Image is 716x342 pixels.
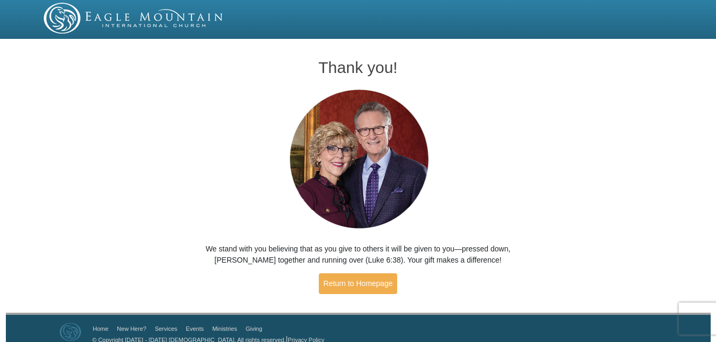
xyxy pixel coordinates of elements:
[319,273,398,294] a: Return to Homepage
[246,325,262,332] a: Giving
[279,86,437,233] img: Pastors George and Terri Pearsons
[44,3,224,34] img: EMIC
[60,323,81,341] img: Eagle Mountain International Church
[186,325,204,332] a: Events
[212,325,237,332] a: Ministries
[184,243,532,266] p: We stand with you believing that as you give to others it will be given to you—pressed down, [PER...
[155,325,177,332] a: Services
[184,59,532,76] h1: Thank you!
[117,325,146,332] a: New Here?
[93,325,108,332] a: Home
